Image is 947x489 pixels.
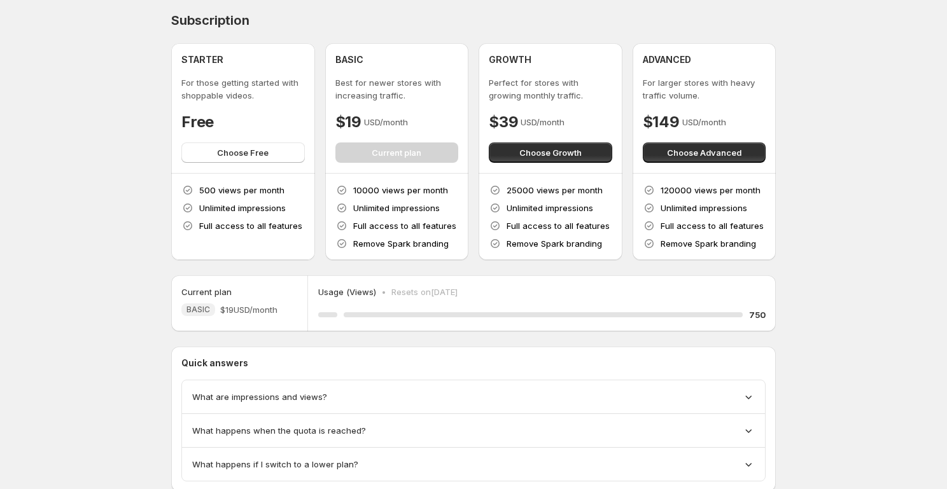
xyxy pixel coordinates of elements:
[181,357,766,369] p: Quick answers
[489,112,518,132] h4: $39
[519,146,582,159] span: Choose Growth
[507,219,610,232] p: Full access to all features
[391,286,458,298] p: Resets on [DATE]
[199,184,284,196] p: 500 views per month
[335,76,459,102] p: Best for newer stores with increasing traffic.
[199,202,286,214] p: Unlimited impressions
[643,53,691,66] h4: ADVANCED
[661,219,764,232] p: Full access to all features
[192,458,358,471] span: What happens if I switch to a lower plan?
[749,308,766,321] h5: 750
[181,76,305,102] p: For those getting started with shoppable videos.
[682,116,726,128] p: USD/month
[353,184,448,196] p: 10000 views per month
[181,286,232,298] h5: Current plan
[181,112,214,132] h4: Free
[507,202,593,214] p: Unlimited impressions
[661,202,747,214] p: Unlimited impressions
[217,146,269,159] span: Choose Free
[335,112,361,132] h4: $19
[489,53,531,66] h4: GROWTH
[318,286,376,298] p: Usage (Views)
[643,76,766,102] p: For larger stores with heavy traffic volume.
[489,142,612,163] button: Choose Growth
[661,237,756,250] p: Remove Spark branding
[507,184,603,196] p: 25000 views per month
[667,146,741,159] span: Choose Advanced
[171,13,249,28] h4: Subscription
[353,237,449,250] p: Remove Spark branding
[353,219,456,232] p: Full access to all features
[381,286,386,298] p: •
[181,53,223,66] h4: STARTER
[521,116,565,128] p: USD/month
[192,424,366,437] span: What happens when the quota is reached?
[353,202,440,214] p: Unlimited impressions
[364,116,408,128] p: USD/month
[220,303,277,316] span: $19 USD/month
[199,219,302,232] p: Full access to all features
[192,390,327,403] span: What are impressions and views?
[181,142,305,163] button: Choose Free
[661,184,761,196] p: 120000 views per month
[186,305,210,315] span: BASIC
[643,112,680,132] h4: $149
[489,76,612,102] p: Perfect for stores with growing monthly traffic.
[507,237,602,250] p: Remove Spark branding
[335,53,363,66] h4: BASIC
[643,142,766,163] button: Choose Advanced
